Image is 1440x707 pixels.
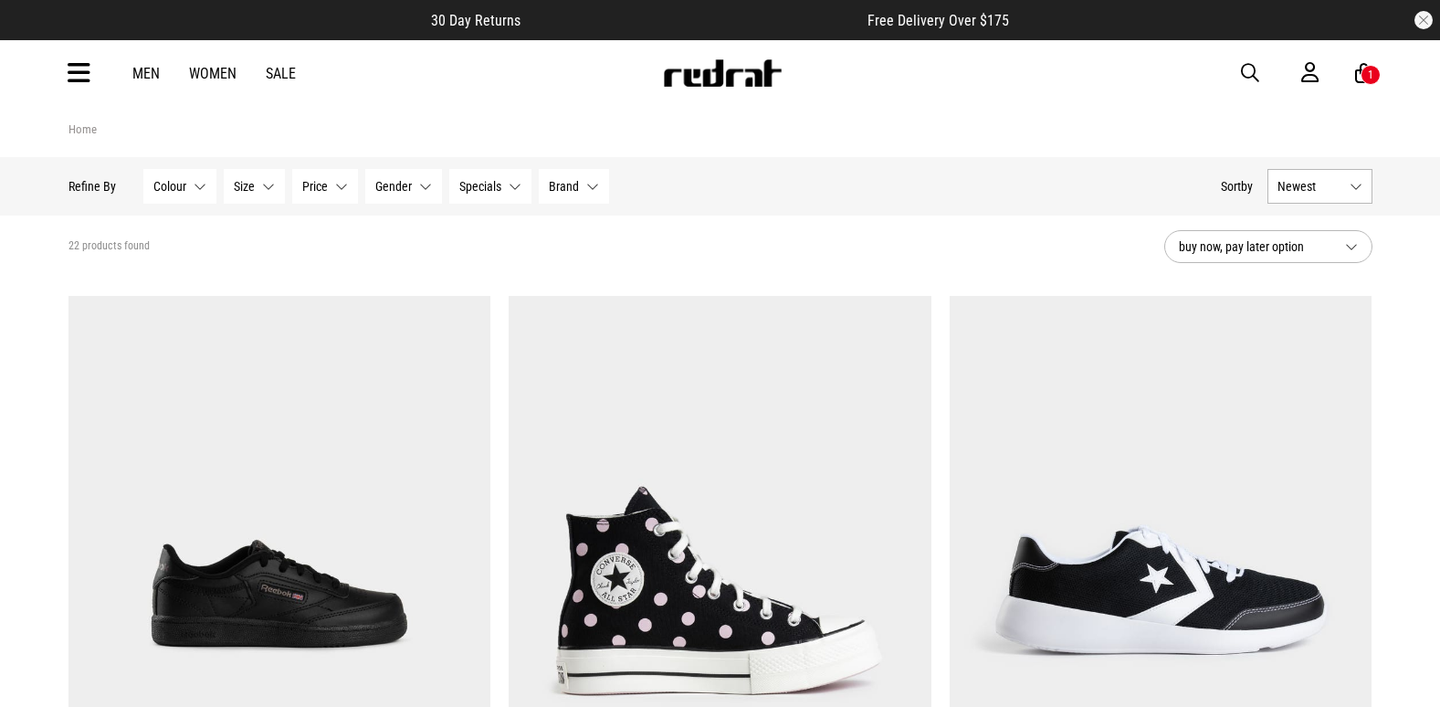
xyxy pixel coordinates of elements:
p: Refine By [68,179,116,194]
span: Price [302,179,328,194]
span: Size [234,179,255,194]
button: buy now, pay later option [1164,230,1372,263]
iframe: Customer reviews powered by Trustpilot [557,11,831,29]
span: Specials [459,179,501,194]
span: buy now, pay later option [1179,236,1330,258]
span: by [1241,179,1253,194]
span: 22 products found [68,239,150,254]
div: 1 [1368,69,1373,81]
button: Brand [539,169,609,204]
a: 1 [1355,64,1372,83]
button: Newest [1267,169,1372,204]
a: Women [189,65,236,82]
span: Brand [549,179,579,194]
a: Sale [266,65,296,82]
button: Specials [449,169,531,204]
button: Gender [365,169,442,204]
button: Price [292,169,358,204]
span: Colour [153,179,186,194]
button: Colour [143,169,216,204]
a: Men [132,65,160,82]
span: Gender [375,179,412,194]
button: Size [224,169,285,204]
button: Sortby [1221,175,1253,197]
img: Redrat logo [662,59,783,87]
span: 30 Day Returns [431,12,520,29]
span: Free Delivery Over $175 [867,12,1009,29]
span: Newest [1277,179,1342,194]
a: Home [68,122,97,136]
